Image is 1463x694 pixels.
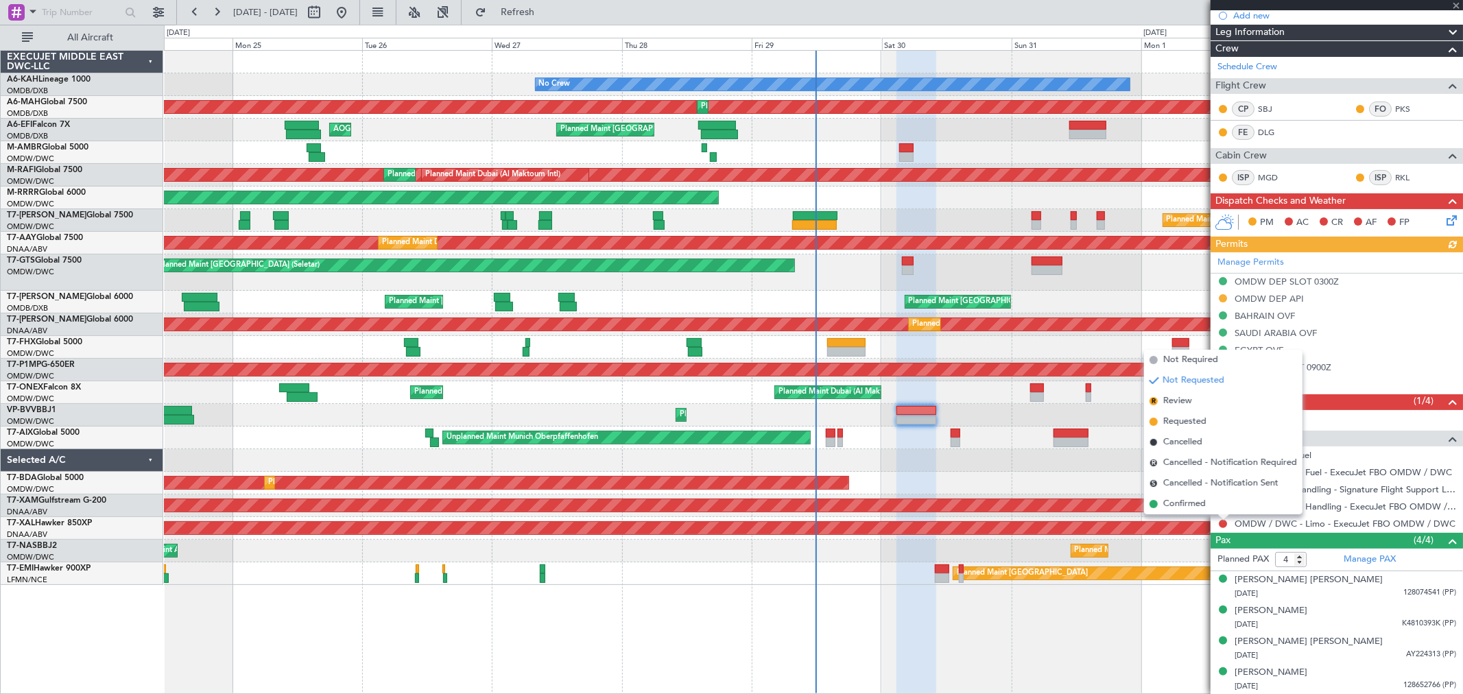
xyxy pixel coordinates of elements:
a: OMDW / DWC - Limo - ExecuJet FBO OMDW / DWC [1235,518,1455,529]
div: Planned Maint [GEOGRAPHIC_DATA] ([GEOGRAPHIC_DATA] Intl) [909,291,1138,312]
div: Unplanned Maint Munich Oberpfaffenhofen [447,427,598,448]
span: T7-XAM [7,496,38,505]
a: OMDB/DXB [7,86,48,96]
div: [PERSON_NAME] [PERSON_NAME] [1235,635,1383,649]
div: Planned Maint Abuja ([PERSON_NAME] Intl) [1075,540,1229,561]
span: Pax [1215,533,1230,549]
span: K4810393K (PP) [1402,618,1456,630]
div: [DATE] [1143,27,1167,39]
a: T7-AAYGlobal 7500 [7,234,83,242]
span: Dispatch Checks and Weather [1215,193,1346,209]
a: A6-MAHGlobal 7500 [7,98,87,106]
a: T7-NASBBJ2 [7,542,57,550]
a: MGD [1258,171,1289,184]
a: OMDW/DWC [7,484,54,494]
span: A6-KAH [7,75,38,84]
span: T7-AIX [7,429,33,437]
a: DLG [1258,126,1289,139]
div: Planned Maint Dubai (Al Maktoum Intl) [912,314,1047,335]
a: A6-KAHLineage 1000 [7,75,91,84]
span: Leg Information [1215,25,1285,40]
span: AY224313 (PP) [1406,649,1456,660]
div: ISP [1369,170,1392,185]
span: [DATE] [1235,619,1258,630]
div: Planned Maint Dubai (Al Maktoum Intl) [414,382,549,403]
span: [DATE] - [DATE] [233,6,298,19]
a: T7-ONEXFalcon 8X [7,383,81,392]
div: Fri 29 [752,38,881,50]
div: Sun 24 [102,38,232,50]
span: T7-GTS [7,256,35,265]
a: A6-EFIFalcon 7X [7,121,70,129]
span: 128074541 (PP) [1403,587,1456,599]
div: FO [1369,101,1392,117]
a: RKL [1395,171,1426,184]
div: Unplanned Maint [GEOGRAPHIC_DATA] (Seletar) [150,255,320,276]
span: Cancelled - Notification Required [1163,456,1297,470]
a: OMDW / DWC - Fuel - ExecuJet FBO OMDW / DWC [1235,466,1452,478]
span: T7-FHX [7,338,36,346]
span: M-RRRR [7,189,39,197]
div: Planned Maint Dubai (Al Maktoum Intl) [382,232,517,253]
a: T7-[PERSON_NAME]Global 7500 [7,211,133,219]
a: SBJ [1258,103,1289,115]
a: OMDB/DXB [7,108,48,119]
span: T7-AAY [7,234,36,242]
div: Tue 26 [362,38,492,50]
div: Planned Maint Dubai (Al Maktoum Intl) [425,165,560,185]
span: [DATE] [1235,588,1258,599]
span: Confirmed [1163,497,1206,511]
a: DNAA/ABV [7,326,47,336]
a: DNAA/ABV [7,529,47,540]
div: Planned Maint Dubai (Al Maktoum Intl) [1167,210,1302,230]
a: T7-XALHawker 850XP [7,519,92,527]
a: OMDW/DWC [7,222,54,232]
div: Planned Maint Dubai (Al Maktoum Intl) [680,405,815,425]
span: T7-P1MP [7,361,41,369]
a: LFMN / NCE - Handling - Signature Flight Support LFMN / NCE [1235,483,1456,495]
span: PM [1260,216,1274,230]
div: Thu 28 [622,38,752,50]
span: T7-[PERSON_NAME] [7,211,86,219]
a: DNAA/ABV [7,244,47,254]
span: R [1150,397,1158,405]
span: T7-BDA [7,474,37,482]
span: Review [1163,394,1192,408]
div: [PERSON_NAME] [PERSON_NAME] [1235,573,1383,587]
a: Manage PAX [1344,553,1396,566]
span: T7-XAL [7,519,35,527]
div: ISP [1232,170,1254,185]
span: AF [1366,216,1377,230]
div: [PERSON_NAME] [1235,666,1307,680]
a: Schedule Crew [1217,60,1277,74]
a: T7-BDAGlobal 5000 [7,474,84,482]
a: M-RAFIGlobal 7500 [7,166,82,174]
span: M-RAFI [7,166,36,174]
div: [PERSON_NAME] [1235,604,1307,618]
div: Mon 1 [1141,38,1271,50]
span: Cancelled [1163,435,1202,449]
a: OMDW/DWC [7,439,54,449]
span: All Aircraft [36,33,145,43]
span: Crew [1215,41,1239,57]
a: M-AMBRGlobal 5000 [7,143,88,152]
span: T7-[PERSON_NAME] [7,293,86,301]
a: OMDB/DXB [7,131,48,141]
a: T7-FHXGlobal 5000 [7,338,82,346]
div: Planned Maint Dubai (Al Maktoum Intl) [388,165,523,185]
button: All Aircraft [15,27,149,49]
span: A6-EFI [7,121,32,129]
a: OMDW/DWC [7,394,54,404]
div: [DATE] [167,27,190,39]
a: T7-EMIHawker 900XP [7,564,91,573]
div: FE [1232,125,1254,140]
div: Mon 25 [233,38,362,50]
div: Planned Maint [GEOGRAPHIC_DATA] [957,563,1088,584]
label: Planned PAX [1217,553,1269,566]
a: T7-[PERSON_NAME]Global 6000 [7,315,133,324]
div: Planned Maint [GEOGRAPHIC_DATA] ([GEOGRAPHIC_DATA] Intl) [701,97,930,117]
span: R [1150,459,1158,467]
span: CR [1331,216,1343,230]
span: VP-BVV [7,406,36,414]
span: (4/4) [1414,533,1434,547]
